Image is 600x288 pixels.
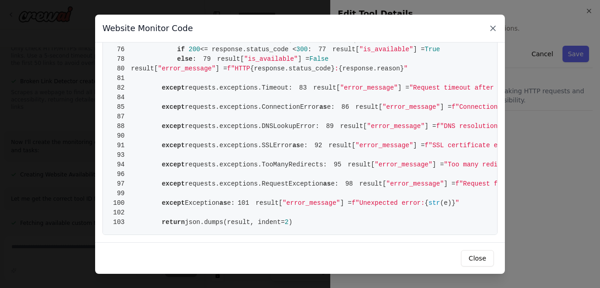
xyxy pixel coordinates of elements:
[432,161,444,168] span: ] =
[409,84,540,91] span: "Request timeout after 10 seconds"
[235,198,256,208] span: 101
[250,65,335,72] span: {response.status_code}
[340,199,352,207] span: ] =
[444,180,455,187] span: ] =
[110,170,131,179] span: 96
[440,199,455,207] span: (e)}
[110,160,131,170] span: 94
[335,102,356,112] span: 86
[110,83,131,93] span: 82
[110,150,131,160] span: 93
[185,84,292,91] span: requests.exceptions.Timeout:
[425,123,436,130] span: ] =
[227,65,250,72] span: f"HTTP
[440,103,451,111] span: ] =
[375,161,432,168] span: "error_message"
[398,84,409,91] span: ] =
[340,84,398,91] span: "error_message"
[162,142,185,149] span: except
[425,142,517,149] span: f"SSL certificate error:
[382,103,440,111] span: "error_message"
[256,199,283,207] span: result[
[425,46,440,53] span: True
[308,46,311,53] span: :
[319,122,340,131] span: 89
[110,179,131,189] span: 97
[162,199,185,207] span: except
[162,161,185,168] span: except
[300,142,308,149] span: e:
[110,208,131,218] span: 102
[298,55,309,63] span: ] =
[332,46,359,53] span: result[
[348,161,375,168] span: result[
[455,180,521,187] span: f"Request failed:
[227,199,235,207] span: e:
[283,199,340,207] span: "error_message"
[352,199,425,207] span: f"Unexpected error:
[110,141,131,150] span: 91
[359,180,386,187] span: result[
[310,55,329,63] span: False
[185,161,327,168] span: requests.exceptions.TooManyRedirects:
[158,65,215,72] span: "error_message"
[189,46,200,53] span: 200
[289,219,292,226] span: )
[319,103,327,111] span: as
[329,142,356,149] span: result[
[429,199,440,207] span: str
[110,112,131,122] span: 87
[110,218,131,227] span: 103
[110,93,131,102] span: 84
[162,219,185,226] span: return
[359,46,413,53] span: "is_available"
[162,84,185,91] span: except
[413,142,424,149] span: ] =
[338,65,404,72] span: {response.reason}
[308,141,329,150] span: 92
[196,54,217,64] span: 79
[177,55,193,63] span: else
[110,189,131,198] span: 99
[413,46,424,53] span: ] =
[425,199,429,207] span: {
[193,55,196,63] span: :
[386,180,444,187] span: "error_message"
[367,123,425,130] span: "error_message"
[110,64,131,74] span: 80
[296,46,308,53] span: 300
[110,198,131,208] span: 100
[185,142,292,149] span: requests.exceptions.SSLError
[292,83,313,93] span: 83
[455,199,459,207] span: "
[215,65,227,72] span: ] =
[217,55,244,63] span: result[
[436,123,540,130] span: f"DNS resolution failed for
[185,219,284,226] span: json.dumps(result, indent=
[220,199,227,207] span: as
[340,123,367,130] span: result[
[110,102,131,112] span: 85
[292,142,300,149] span: as
[327,103,335,111] span: e:
[110,122,131,131] span: 88
[162,123,185,130] span: except
[355,142,413,149] span: "error_message"
[131,65,158,72] span: result[
[177,46,185,53] span: if
[335,65,338,72] span: :
[185,103,319,111] span: requests.exceptions.ConnectionError
[185,123,319,130] span: requests.exceptions.DNSLookupError:
[331,180,338,187] span: e:
[313,84,340,91] span: result[
[461,250,494,267] button: Close
[404,65,407,72] span: "
[102,22,193,35] h3: Website Monitor Code
[338,179,359,189] span: 98
[185,180,323,187] span: requests.exceptions.RequestException
[110,74,131,83] span: 81
[285,219,289,226] span: 2
[323,180,331,187] span: as
[110,45,131,54] span: 76
[110,54,131,64] span: 78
